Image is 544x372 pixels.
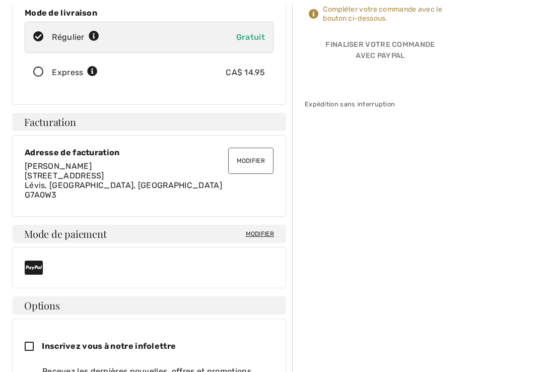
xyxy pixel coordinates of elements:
iframe: PayPal-paypal [305,66,456,88]
span: Gratuit [236,33,265,42]
span: Modifier [246,230,274,239]
div: Régulier [52,32,99,44]
div: Expédition sans interruption [305,100,456,109]
h4: Options [12,297,286,315]
div: Express [52,67,98,79]
div: Adresse de facturation [25,148,274,158]
span: [STREET_ADDRESS] Lévis, [GEOGRAPHIC_DATA], [GEOGRAPHIC_DATA] G7A0W3 [25,171,222,200]
span: [PERSON_NAME] [25,162,92,171]
div: CA$ 14.95 [226,67,265,79]
div: Compléter votre commande avec le bouton ci-dessous. [323,6,456,24]
div: Mode de livraison [25,9,274,18]
span: Facturation [24,117,76,128]
span: Mode de paiement [24,229,106,239]
div: Finaliser votre commande avec PayPal [305,40,456,66]
span: Inscrivez vous à notre infolettre [42,342,176,351]
button: Modifier [228,148,274,174]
